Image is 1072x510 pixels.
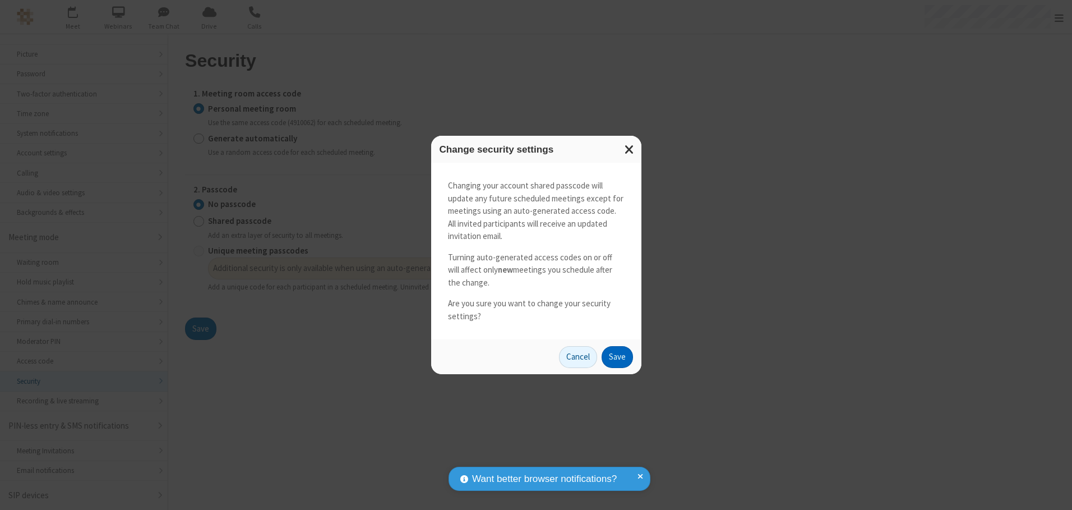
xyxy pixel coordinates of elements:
strong: new [498,264,513,275]
p: Are you sure you want to change your security settings? [448,297,625,323]
span: Want better browser notifications? [472,472,617,486]
button: Cancel [559,346,597,369]
button: Save [602,346,633,369]
p: Changing your account shared passcode will update any future scheduled meetings except for meetin... [448,180,625,243]
h3: Change security settings [440,144,633,155]
button: Close modal [618,136,641,163]
p: Turning auto-generated access codes on or off will affect only meetings you schedule after the ch... [448,251,625,290]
